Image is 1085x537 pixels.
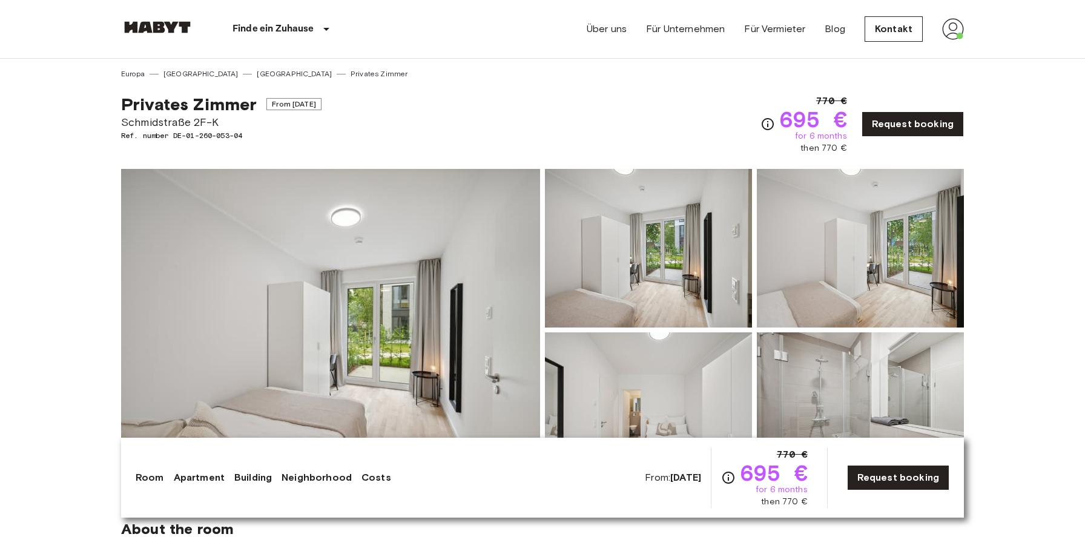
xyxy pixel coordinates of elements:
[756,484,808,496] span: for 6 months
[757,169,964,328] img: Picture of unit DE-01-260-053-04
[816,94,847,108] span: 770 €
[800,142,847,154] span: then 770 €
[232,22,314,36] p: Finde ein Zuhause
[545,169,752,328] img: Picture of unit DE-01-260-053-04
[121,130,322,141] span: Ref. number DE-01-260-053-04
[757,332,964,491] img: Picture of unit DE-01-260-053-04
[174,470,225,485] a: Apartment
[234,470,272,485] a: Building
[760,117,775,131] svg: Check cost overview for full price breakdown. Please note that discounts apply to new joiners onl...
[121,169,540,491] img: Marketing picture of unit DE-01-260-053-04
[545,332,752,491] img: Picture of unit DE-01-260-053-04
[942,18,964,40] img: avatar
[645,471,701,484] span: From:
[761,496,808,508] span: then 770 €
[847,465,949,490] a: Request booking
[646,22,725,36] a: Für Unternehmen
[266,98,322,110] span: From [DATE]
[282,470,352,485] a: Neighborhood
[361,470,391,485] a: Costs
[777,447,808,462] span: 770 €
[587,22,627,36] a: Über uns
[744,22,805,36] a: Für Vermieter
[721,470,736,485] svg: Check cost overview for full price breakdown. Please note that discounts apply to new joiners onl...
[163,68,239,79] a: [GEOGRAPHIC_DATA]
[121,21,194,33] img: Habyt
[121,114,322,130] span: Schmidstraße 2F-K
[121,94,257,114] span: Privates Zimmer
[795,130,847,142] span: for 6 months
[862,111,964,137] a: Request booking
[136,470,164,485] a: Room
[670,472,701,483] b: [DATE]
[257,68,332,79] a: [GEOGRAPHIC_DATA]
[865,16,923,42] a: Kontakt
[780,108,847,130] span: 695 €
[121,68,145,79] a: Europa
[351,68,407,79] a: Privates Zimmer
[740,462,808,484] span: 695 €
[825,22,845,36] a: Blog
